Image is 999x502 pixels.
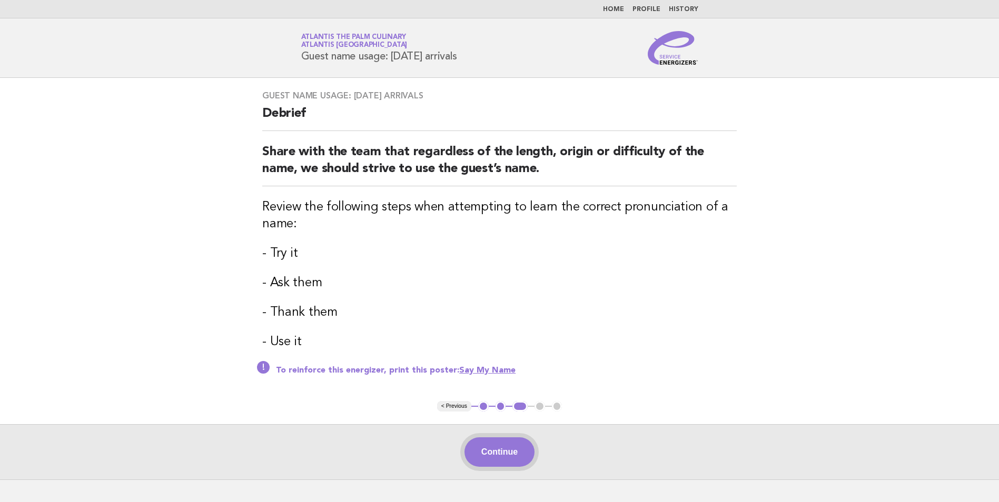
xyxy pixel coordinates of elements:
[262,199,737,233] h3: Review the following steps when attempting to learn the correct pronunciation of a name:
[276,365,737,376] p: To reinforce this energizer, print this poster:
[301,34,408,48] a: Atlantis The Palm CulinaryAtlantis [GEOGRAPHIC_DATA]
[459,366,516,375] a: Say My Name
[648,31,698,65] img: Service Energizers
[496,401,506,411] button: 2
[437,401,471,411] button: < Previous
[262,144,737,186] h2: Share with the team that regardless of the length, origin or difficulty of the name, we should st...
[669,6,698,13] a: History
[301,42,408,49] span: Atlantis [GEOGRAPHIC_DATA]
[478,401,489,411] button: 1
[262,275,737,292] h3: - Ask them
[603,6,624,13] a: Home
[301,34,457,62] h1: Guest name usage: [DATE] arrivals
[262,245,737,262] h3: - Try it
[464,437,535,467] button: Continue
[512,401,528,411] button: 3
[262,105,737,131] h2: Debrief
[262,304,737,321] h3: - Thank them
[262,334,737,350] h3: - Use it
[262,91,737,101] h3: Guest name usage: [DATE] arrivals
[632,6,660,13] a: Profile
